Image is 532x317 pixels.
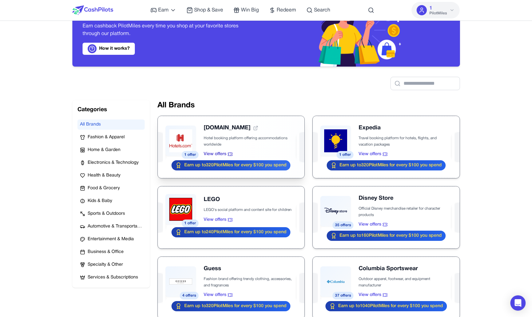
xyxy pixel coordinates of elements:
h2: All Brands [157,100,460,111]
button: All Brands [77,119,145,130]
img: CashPilots Logo [72,5,113,15]
span: Business & Office [88,249,124,255]
a: Shop & Save [186,6,223,14]
a: How it works? [83,43,135,55]
h2: Categories [77,105,145,114]
span: Shop & Save [194,6,223,14]
p: Earn cashback PilotMiles every time you shop at your favorite stores through our platform. [83,22,256,38]
span: Food & Grocery [88,185,120,191]
a: Redeem [269,6,296,14]
div: Open Intercom Messenger [510,295,526,311]
span: PilotMiles [429,11,447,16]
a: Earn [150,6,176,14]
span: Search [314,6,330,14]
button: 1PilotMiles [412,2,460,18]
button: Sports & Outdoors [77,209,145,219]
span: Specialty & Other [88,262,123,268]
button: Services & Subscriptions [77,272,145,283]
a: Win Big [233,6,259,14]
button: Home & Garden [77,145,145,155]
button: Business & Office [77,247,145,257]
span: Earn [158,6,169,14]
button: Electronics & Technology [77,158,145,168]
span: Electronics & Technology [88,160,139,166]
span: Sports & Outdoors [88,211,125,217]
button: Specialty & Other [77,260,145,270]
span: Redeem [277,6,296,14]
button: Kids & Baby [77,196,145,206]
span: Automotive & Transportation [88,223,142,230]
button: Health & Beauty [77,170,145,181]
span: 1 [429,4,432,12]
span: Entertainment & Media [88,236,134,242]
button: Food & Grocery [77,183,145,193]
button: Automotive & Transportation [77,221,145,232]
span: Kids & Baby [88,198,112,204]
button: Entertainment & Media [77,234,145,244]
span: Health & Beauty [88,172,120,179]
a: Search [306,6,330,14]
span: Home & Garden [88,147,120,153]
span: Services & Subscriptions [88,274,138,281]
span: Win Big [241,6,259,14]
button: Fashion & Apparel [77,132,145,142]
span: Fashion & Apparel [88,134,125,140]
